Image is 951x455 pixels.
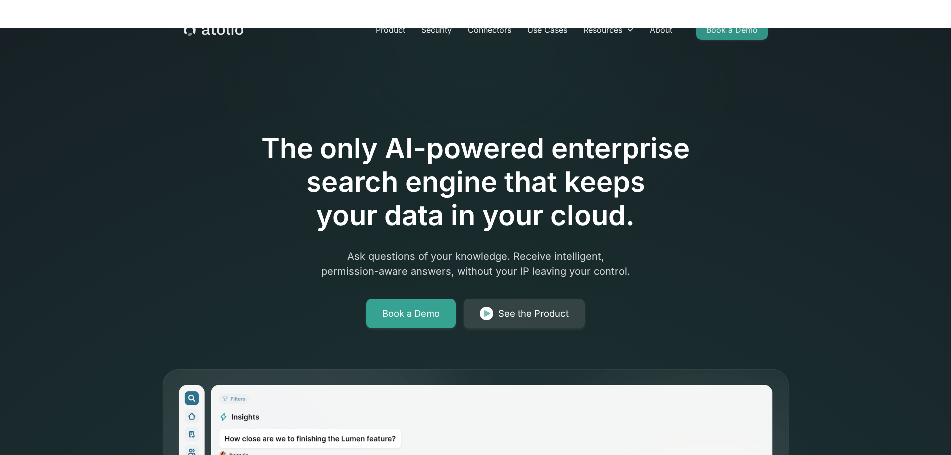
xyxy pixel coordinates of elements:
div: Resources [575,20,642,40]
a: home [184,23,243,36]
div: Resources [583,24,622,36]
a: Book a Demo [366,299,456,329]
a: Book a Demo [696,20,768,40]
a: See the Product [464,299,585,329]
a: Connectors [460,20,519,40]
h1: The only AI-powered enterprise search engine that keeps your data in your cloud. [220,132,731,233]
div: See the Product [498,307,569,321]
a: About [642,20,680,40]
a: Product [368,20,413,40]
p: Ask questions of your knowledge. Receive intelligent, permission-aware answers, without your IP l... [284,249,667,279]
a: Use Cases [519,20,575,40]
a: Security [413,20,460,40]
